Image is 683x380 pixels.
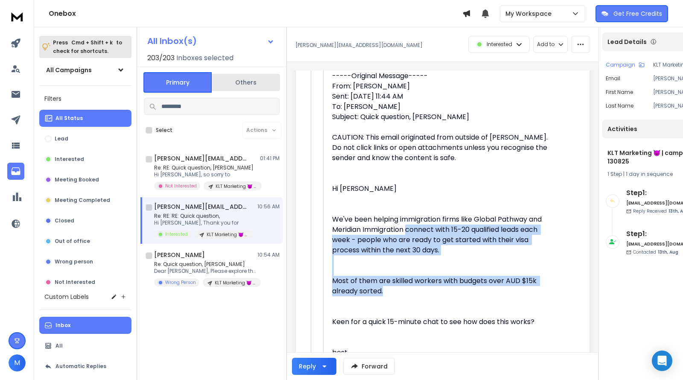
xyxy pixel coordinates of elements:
[55,197,110,204] p: Meeting Completed
[39,358,131,375] button: Automatic Replies
[212,73,280,92] button: Others
[292,358,336,375] button: Reply
[39,212,131,229] button: Closed
[343,358,395,375] button: Forward
[260,155,280,162] p: 01:41 PM
[216,183,257,190] p: KLT Marketing 😈 | campaign 130825
[633,249,678,255] p: Contacted
[39,317,131,334] button: Inbox
[606,102,633,109] p: Last Name
[39,61,131,79] button: All Campaigns
[39,171,131,188] button: Meeting Booked
[154,251,205,259] h1: [PERSON_NAME]
[39,233,131,250] button: Out of office
[9,354,26,371] button: M
[537,41,555,48] p: Add to
[147,53,175,63] span: 203 / 203
[154,171,257,178] p: Hi [PERSON_NAME], so sorry to
[49,9,462,19] h1: Onebox
[46,66,92,74] h1: All Campaigns
[487,41,512,48] p: Interested
[55,217,74,224] p: Closed
[154,164,257,171] p: Re: RE: Quick question, [PERSON_NAME]
[165,279,196,286] p: Wrong Person
[215,280,256,286] p: KLT Marketing 😈 | campaign 130825
[626,170,673,178] span: 1 day in sequence
[257,203,280,210] p: 10:56 AM
[55,238,90,245] p: Out of office
[607,38,647,46] p: Lead Details
[154,219,253,226] p: Hi [PERSON_NAME], Thank you for
[39,93,131,105] h3: Filters
[165,231,188,237] p: Interested
[154,268,257,275] p: Dear [PERSON_NAME], Please explore this…. [PERSON_NAME] Australian Migration Consultants [DOMAIN_...
[44,292,89,301] h3: Custom Labels
[70,38,114,47] span: Cmd + Shift + k
[652,351,672,371] div: Open Intercom Messenger
[147,37,197,45] h1: All Inbox(s)
[154,154,248,163] h1: [PERSON_NAME][EMAIL_ADDRESS][PERSON_NAME][DOMAIN_NAME]
[606,89,633,96] p: First Name
[505,9,555,18] p: My Workspace
[55,363,106,370] p: Automatic Replies
[55,258,93,265] p: Wrong person
[207,231,248,238] p: KLT Marketing 😈 | campaign 130825
[39,192,131,209] button: Meeting Completed
[606,61,645,68] button: Campaign
[39,151,131,168] button: Interested
[39,110,131,127] button: All Status
[176,53,234,63] h3: Inboxes selected
[658,249,678,255] span: 13th, Aug
[55,176,99,183] p: Meeting Booked
[299,362,316,371] div: Reply
[165,183,197,189] p: Not Interested
[55,322,70,329] p: Inbox
[143,72,212,93] button: Primary
[606,61,635,68] p: Campaign
[154,213,253,219] p: Re: RE: RE: Quick question,
[613,9,662,18] p: Get Free Credits
[39,130,131,147] button: Lead
[55,115,83,122] p: All Status
[55,135,68,142] p: Lead
[55,156,84,163] p: Interested
[154,261,257,268] p: Re: Quick question, [PERSON_NAME]
[154,202,248,211] h1: [PERSON_NAME][EMAIL_ADDRESS][DOMAIN_NAME]
[55,342,63,349] p: All
[295,42,423,49] p: [PERSON_NAME][EMAIL_ADDRESS][DOMAIN_NAME]
[156,127,172,134] label: Select
[39,274,131,291] button: Not Interested
[257,251,280,258] p: 10:54 AM
[595,5,668,22] button: Get Free Credits
[9,9,26,24] img: logo
[55,279,95,286] p: Not Interested
[39,337,131,354] button: All
[607,170,622,178] span: 1 Step
[39,253,131,270] button: Wrong person
[606,75,620,82] p: Email
[53,38,122,56] p: Press to check for shortcuts.
[140,32,281,50] button: All Inbox(s)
